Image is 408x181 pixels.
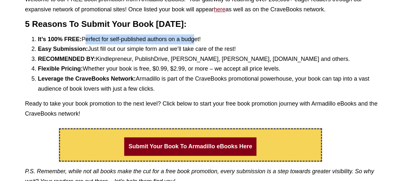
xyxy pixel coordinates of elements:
[38,34,383,44] li: Perfect for self-published authors on a budget!
[38,74,383,94] li: Armadillo is part of the CraveBooks promotional powerhouse, your book can tap into a vast audienc...
[124,137,256,156] a: Submit Your Book To Armadillo eBooks Here
[38,54,383,64] li: Kindlepreneur, PublishDrive, [PERSON_NAME], [PERSON_NAME], [DOMAIN_NAME] and others.
[214,6,225,13] a: here
[38,56,96,62] strong: RECOMMENDED BY:
[25,19,187,29] strong: 5 Reasons To Submit Your Book [DATE]:
[38,36,82,42] strong: It’s 100% FREE:
[25,99,383,119] p: Ready to take your book promotion to the next level? Click below to start your free book promotio...
[38,46,88,52] strong: Easy Submission:
[38,44,383,54] li: Just fill out our simple form and we’ll take care of the rest!
[38,75,136,82] strong: Leverage the CraveBooks Network:
[38,65,83,72] strong: Flexible Pricing:
[38,64,383,74] li: Whether your book is free, $0.99, $2.99, or more – we accept all price levels.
